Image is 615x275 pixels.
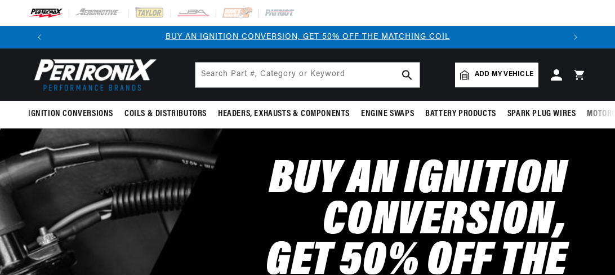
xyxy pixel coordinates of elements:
summary: Spark Plug Wires [502,101,582,127]
span: Headers, Exhausts & Components [218,108,350,120]
img: Pertronix [28,55,158,94]
a: BUY AN IGNITION CONVERSION, GET 50% OFF THE MATCHING COIL [166,33,450,41]
span: Engine Swaps [361,108,414,120]
summary: Coils & Distributors [119,101,212,127]
div: 1 of 3 [51,31,564,43]
span: Coils & Distributors [124,108,207,120]
button: search button [395,63,420,87]
span: Battery Products [425,108,496,120]
span: Add my vehicle [475,69,533,80]
input: Search Part #, Category or Keyword [195,63,420,87]
button: Translation missing: en.sections.announcements.next_announcement [564,26,587,48]
button: Translation missing: en.sections.announcements.previous_announcement [28,26,51,48]
summary: Engine Swaps [355,101,420,127]
summary: Ignition Conversions [28,101,119,127]
span: Ignition Conversions [28,108,113,120]
div: Announcement [51,31,564,43]
a: Add my vehicle [455,63,538,87]
summary: Battery Products [420,101,502,127]
span: Spark Plug Wires [507,108,576,120]
summary: Headers, Exhausts & Components [212,101,355,127]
